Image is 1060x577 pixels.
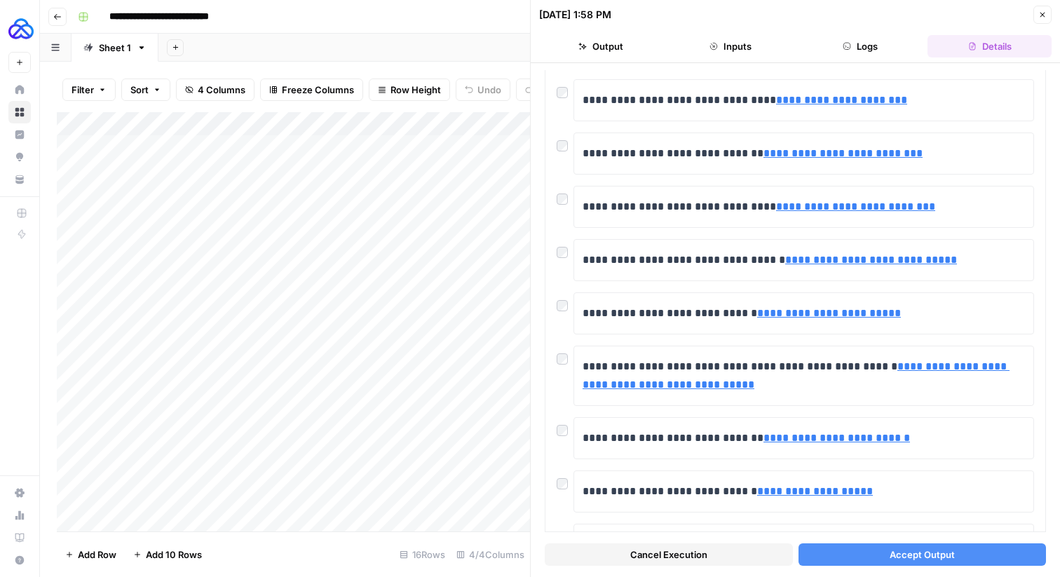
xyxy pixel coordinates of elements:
[8,146,31,168] a: Opportunities
[72,83,94,97] span: Filter
[8,123,31,146] a: Insights
[8,101,31,123] a: Browse
[369,79,450,101] button: Row Height
[539,35,663,57] button: Output
[176,79,254,101] button: 4 Columns
[539,8,611,22] div: [DATE] 1:58 PM
[927,35,1052,57] button: Details
[799,543,1047,566] button: Accept Output
[62,79,116,101] button: Filter
[545,543,793,566] button: Cancel Execution
[8,168,31,191] a: Your Data
[630,548,707,562] span: Cancel Execution
[125,543,210,566] button: Add 10 Rows
[99,41,131,55] div: Sheet 1
[130,83,149,97] span: Sort
[260,79,363,101] button: Freeze Columns
[57,543,125,566] button: Add Row
[477,83,501,97] span: Undo
[8,11,31,46] button: Workspace: AUQ
[8,504,31,527] a: Usage
[456,79,510,101] button: Undo
[282,83,354,97] span: Freeze Columns
[78,548,116,562] span: Add Row
[8,527,31,549] a: Learning Hub
[8,482,31,504] a: Settings
[8,79,31,101] a: Home
[198,83,245,97] span: 4 Columns
[121,79,170,101] button: Sort
[890,548,955,562] span: Accept Output
[799,35,923,57] button: Logs
[72,34,158,62] a: Sheet 1
[390,83,441,97] span: Row Height
[451,543,530,566] div: 4/4 Columns
[8,549,31,571] button: Help + Support
[394,543,451,566] div: 16 Rows
[146,548,202,562] span: Add 10 Rows
[8,16,34,41] img: AUQ Logo
[669,35,793,57] button: Inputs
